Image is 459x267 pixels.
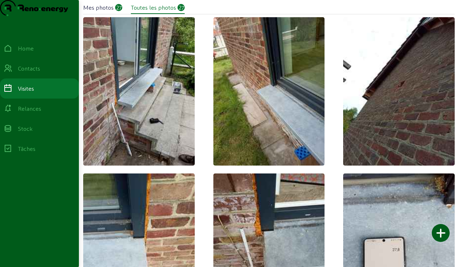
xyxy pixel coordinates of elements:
[115,4,122,11] div: 27
[343,17,455,166] img: thb_4244d236-e7c9-d51e-e410-9176100001ed.jpeg
[18,84,34,93] div: Visites
[18,144,36,153] div: Tâches
[18,124,33,133] div: Stock
[18,44,34,53] div: Home
[18,64,40,73] div: Contacts
[18,104,41,113] div: Relances
[83,3,114,12] div: Mes photos
[213,17,325,166] img: thb_5718a723-2c0a-3228-2ff6-eb0fa4803d9f.jpeg
[131,3,176,12] div: Toutes les photos
[178,4,185,11] div: 27
[83,17,195,166] img: thb_3e917347-7b83-f9aa-069f-fca5cf093005.jpeg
